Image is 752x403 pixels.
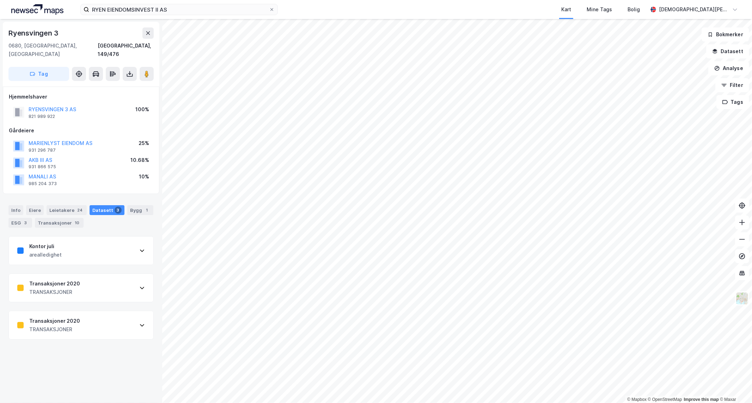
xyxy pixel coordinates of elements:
[29,325,80,334] div: TRANSAKSJONER
[702,27,749,42] button: Bokmerker
[587,5,612,14] div: Mine Tags
[659,5,729,14] div: [DEMOGRAPHIC_DATA][PERSON_NAME]
[26,205,44,215] div: Eiere
[127,205,153,215] div: Bygg
[89,4,269,15] input: Søk på adresse, matrikkel, gårdeiere, leietakere eller personer
[715,78,749,92] button: Filter
[627,397,647,402] a: Mapbox
[29,242,62,251] div: Kontor juli
[29,164,56,170] div: 931 866 575
[90,205,124,215] div: Datasett
[561,5,571,14] div: Kart
[29,147,56,153] div: 931 296 787
[73,219,81,226] div: 10
[29,279,80,288] div: Transaksjoner 2020
[8,42,98,58] div: 0680, [GEOGRAPHIC_DATA], [GEOGRAPHIC_DATA]
[717,369,752,403] div: Kontrollprogram for chat
[76,207,84,214] div: 24
[708,61,749,75] button: Analyse
[8,218,32,228] div: ESG
[11,4,63,15] img: logo.a4113a55bc3d86da70a041830d287a7e.svg
[35,218,84,228] div: Transaksjoner
[9,93,153,101] div: Hjemmelshaver
[29,181,57,187] div: 985 204 373
[98,42,154,58] div: [GEOGRAPHIC_DATA], 149/476
[735,292,749,305] img: Z
[8,67,69,81] button: Tag
[139,139,149,147] div: 25%
[706,44,749,58] button: Datasett
[130,156,149,164] div: 10.68%
[29,288,80,296] div: TRANSAKSJONER
[9,126,153,135] div: Gårdeiere
[139,172,149,181] div: 10%
[143,207,151,214] div: 1
[115,207,122,214] div: 3
[22,219,29,226] div: 3
[135,105,149,114] div: 100%
[47,205,87,215] div: Leietakere
[648,397,682,402] a: OpenStreetMap
[8,205,23,215] div: Info
[628,5,640,14] div: Bolig
[8,27,60,39] div: Ryensvingen 3
[29,114,55,119] div: 821 989 922
[29,251,62,259] div: arealledighet
[717,369,752,403] iframe: Chat Widget
[29,317,80,325] div: Transaksjoner 2020
[684,397,719,402] a: Improve this map
[716,95,749,109] button: Tags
